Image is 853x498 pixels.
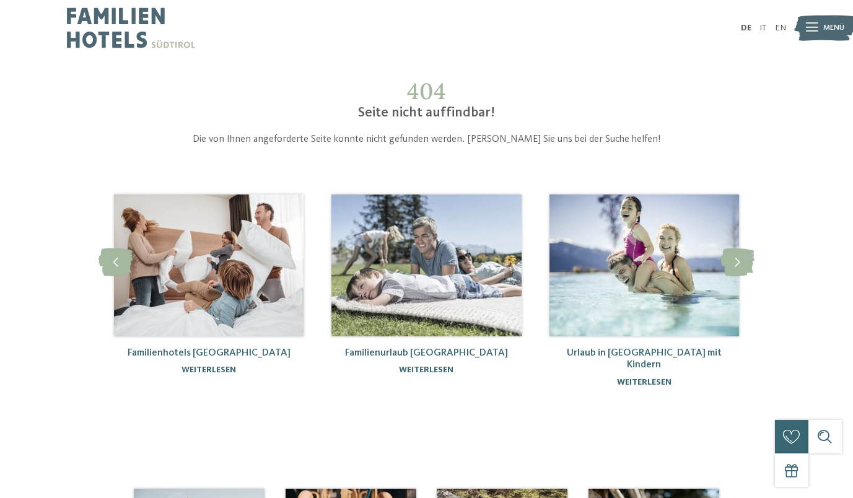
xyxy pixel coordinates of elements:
[114,194,304,336] img: 404
[823,22,844,33] span: Menü
[775,24,786,32] a: EN
[759,24,766,32] a: IT
[399,365,453,374] a: weiterlesen
[128,348,291,358] a: Familienhotels [GEOGRAPHIC_DATA]
[162,133,692,147] p: Die von Ihnen angeforderte Seite konnte nicht gefunden werden. [PERSON_NAME] Sie uns bei der Such...
[617,378,671,387] a: weiterlesen
[182,365,236,374] a: weiterlesen
[345,348,508,358] a: Familienurlaub [GEOGRAPHIC_DATA]
[549,194,739,336] img: 404
[567,348,722,370] a: Urlaub in [GEOGRAPHIC_DATA] mit Kindern
[407,77,446,105] span: 404
[331,194,521,336] img: 404
[741,24,751,32] a: DE
[358,106,495,120] span: Seite nicht auffindbar!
